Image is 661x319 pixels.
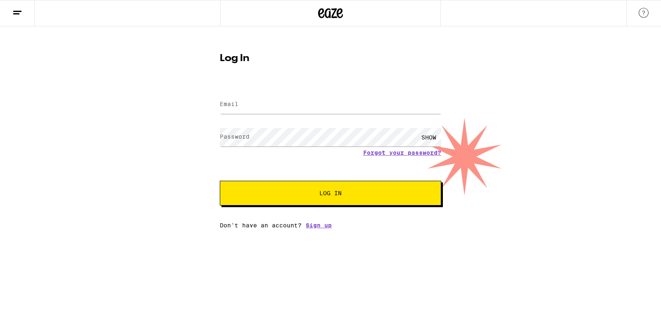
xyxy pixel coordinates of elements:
[416,128,441,147] div: SHOW
[363,149,441,156] a: Forgot your password?
[220,95,441,114] input: Email
[220,133,250,140] label: Password
[220,222,441,229] div: Don't have an account?
[220,181,441,206] button: Log In
[306,222,332,229] a: Sign up
[220,54,441,64] h1: Log In
[319,190,342,196] span: Log In
[220,101,238,107] label: Email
